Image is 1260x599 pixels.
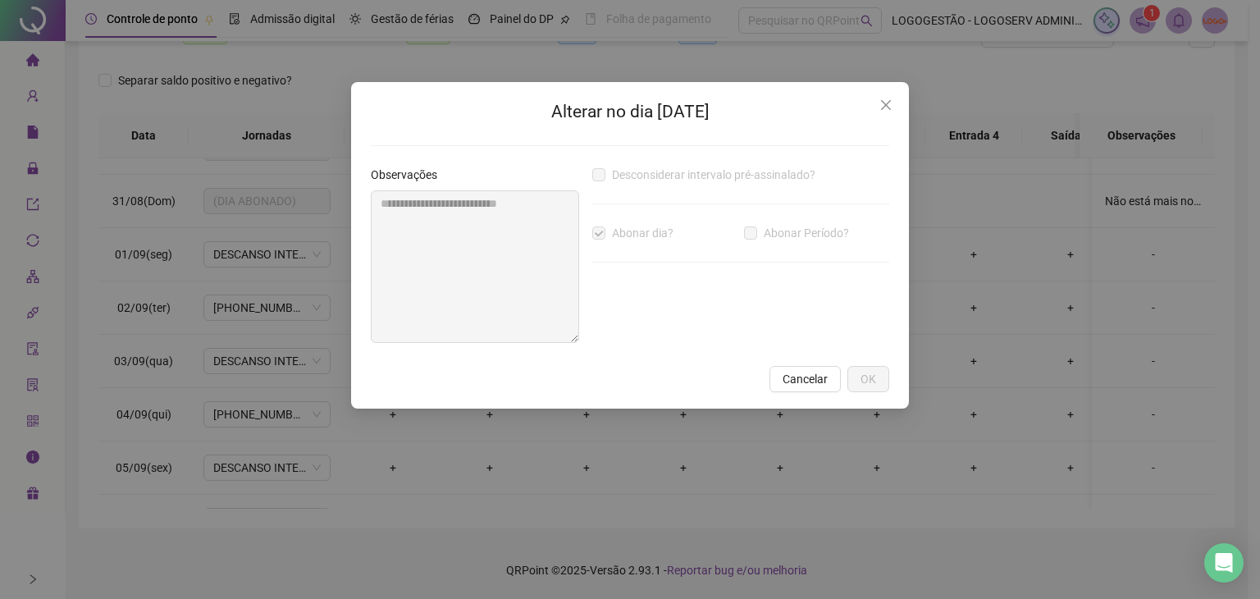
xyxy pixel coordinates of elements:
span: Desconsiderar intervalo pré-assinalado? [605,166,822,184]
button: Cancelar [769,366,841,392]
h2: Alterar no dia [DATE] [371,98,889,126]
button: OK [847,366,889,392]
label: Observações [371,166,448,184]
button: Close [873,92,899,118]
div: Open Intercom Messenger [1204,543,1244,583]
span: Abonar Período? [757,224,856,242]
span: close [879,98,892,112]
span: Abonar dia? [605,224,680,242]
span: Cancelar [783,370,828,388]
